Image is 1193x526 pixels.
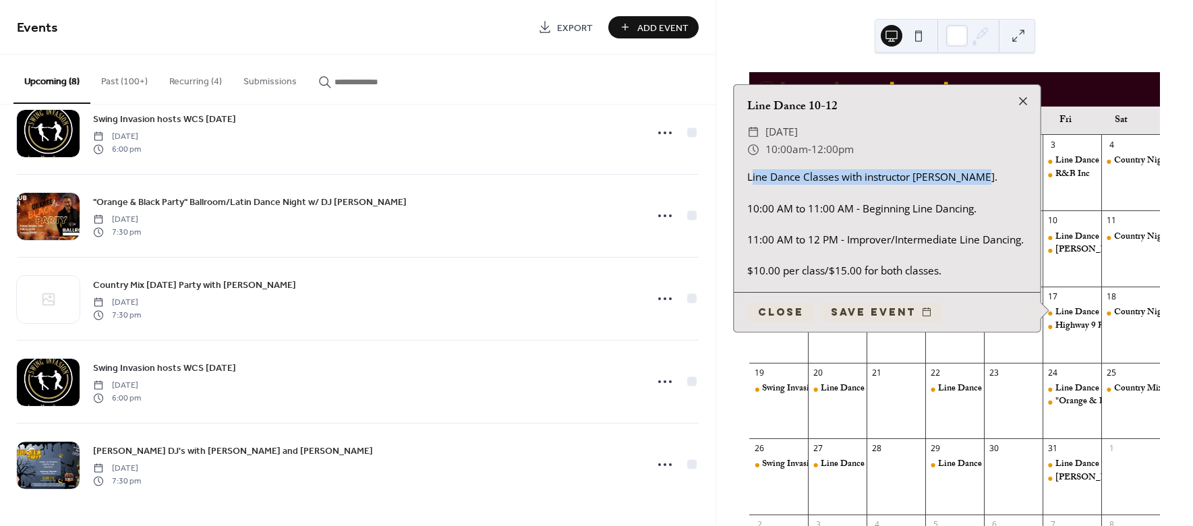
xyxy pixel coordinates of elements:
[1055,383,1124,395] div: Line Dance 10-12
[890,80,952,98] div: [DATE]
[1043,244,1101,256] div: Buddy's Ballroom/Latin Dance Night
[749,383,808,395] div: Swing Invasion hosts WCS Sunday
[813,443,824,455] div: 27
[93,277,296,293] a: Country Mix [DATE] Party with [PERSON_NAME]
[1055,231,1124,243] div: Line Dance 10-12
[1094,107,1149,134] div: Sat
[1106,139,1117,150] div: 4
[13,55,90,104] button: Upcoming (8)
[90,55,158,103] button: Past (100+)
[1106,291,1117,303] div: 18
[93,463,141,475] span: [DATE]
[938,383,1021,395] div: Line Dance 6:30-9:30
[93,360,236,376] a: Swing Invasion hosts WCS [DATE]
[158,55,233,103] button: Recurring (4)
[821,459,889,471] div: Line Dance 10-12
[821,383,889,395] div: Line Dance 10-12
[1043,383,1101,395] div: Line Dance 10-12
[1106,215,1117,227] div: 11
[925,383,984,395] div: Line Dance 6:30-9:30
[1055,169,1090,181] div: R&B Inc
[93,131,141,143] span: [DATE]
[93,475,141,487] span: 7:30 pm
[820,303,943,322] button: Save event
[989,443,1000,455] div: 30
[1043,472,1101,484] div: Deuling DJ's with Buddy Stotts and Robert Tolentino
[233,55,308,103] button: Submissions
[93,444,373,459] span: [PERSON_NAME] DJ's with [PERSON_NAME] and [PERSON_NAME]
[557,21,593,35] span: Export
[765,141,808,158] span: 10:00am
[93,111,236,127] a: Swing Invasion hosts WCS [DATE]
[93,443,373,459] a: [PERSON_NAME] DJ's with [PERSON_NAME] and [PERSON_NAME]
[1043,396,1101,408] div: "Orange & Black Party" Ballroom/Latin Dance Night w/ DJ Robert Tolentino
[1047,139,1059,150] div: 3
[1043,169,1101,181] div: R&B Inc
[1101,307,1160,319] div: Country Night w/ DJ Wray Sisk
[93,309,141,321] span: 7:30 pm
[1043,320,1101,332] div: Highway 9 Band
[871,443,883,455] div: 28
[930,367,941,378] div: 22
[93,113,236,127] span: Swing Invasion hosts WCS [DATE]
[734,169,1041,279] div: Line Dance Classes with instructor [PERSON_NAME]. 10:00 AM to 11:00 AM - Beginning Line Dancing. ...
[765,123,798,141] span: [DATE]
[813,367,824,378] div: 20
[747,303,815,322] button: Close
[1047,443,1059,455] div: 31
[1038,107,1093,134] div: Fri
[754,367,765,378] div: 19
[762,459,898,471] div: Swing Invasion hosts WCS [DATE]
[1101,383,1160,395] div: Country Mix Halloween Party with DJ Wray Sisk
[747,141,759,158] div: ​
[1101,231,1160,243] div: Country Night w/ DJ Jason Bewley
[871,367,883,378] div: 21
[93,226,141,238] span: 7:30 pm
[808,383,867,395] div: Line Dance 10-12
[608,16,699,38] button: Add Event
[989,367,1000,378] div: 23
[1043,307,1101,319] div: Line Dance 10-12
[1106,367,1117,378] div: 25
[754,443,765,455] div: 26
[749,459,808,471] div: Swing Invasion hosts WCS Sunday
[1047,291,1059,303] div: 17
[93,143,141,155] span: 6:00 pm
[808,141,811,158] span: -
[762,383,898,395] div: Swing Invasion hosts WCS [DATE]
[1055,155,1124,167] div: Line Dance 10-12
[1106,443,1117,455] div: 1
[747,123,759,141] div: ​
[1043,155,1101,167] div: Line Dance 10-12
[734,98,1041,116] div: Line Dance 10-12
[930,443,941,455] div: 29
[93,214,141,226] span: [DATE]
[93,392,141,404] span: 6:00 pm
[93,297,141,309] span: [DATE]
[17,15,58,41] span: Events
[637,21,689,35] span: Add Event
[93,194,407,210] a: "Orange & Black Party" Ballroom/Latin Dance Night w/ DJ [PERSON_NAME]
[1043,459,1101,471] div: Line Dance 10-12
[811,141,854,158] span: 12:00pm
[808,459,867,471] div: Line Dance 10-12
[93,380,141,392] span: [DATE]
[925,459,984,471] div: Line Dance 6:30-9:30
[528,16,603,38] a: Export
[1047,367,1059,378] div: 24
[93,196,407,210] span: "Orange & Black Party" Ballroom/Latin Dance Night w/ DJ [PERSON_NAME]
[1043,231,1101,243] div: Line Dance 10-12
[1055,307,1124,319] div: Line Dance 10-12
[938,459,1021,471] div: Line Dance 6:30-9:30
[1055,459,1124,471] div: Line Dance 10-12
[1055,320,1117,332] div: Highway 9 Band
[93,361,236,376] span: Swing Invasion hosts WCS [DATE]
[1101,155,1160,167] div: Country Night w/ DJ Wray Sisk
[93,279,296,293] span: Country Mix [DATE] Party with [PERSON_NAME]
[1047,215,1059,227] div: 10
